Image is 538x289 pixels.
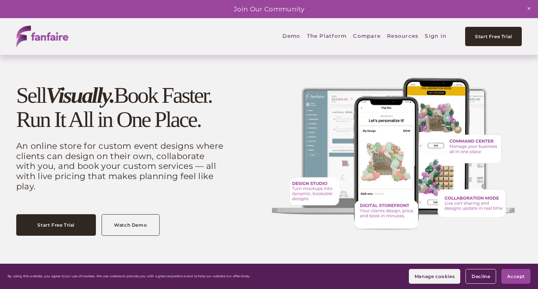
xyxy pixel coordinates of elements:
a: folder dropdown [307,28,347,45]
span: Resources [387,28,418,45]
a: folder dropdown [387,28,418,45]
button: Manage cookies [409,269,460,284]
span: Accept [507,274,525,279]
p: An online store for custom event designs where clients can design on their own, collaborate with ... [16,141,224,192]
a: Watch Demo [102,214,160,236]
a: Compare [353,28,381,45]
span: Manage cookies [415,274,455,279]
a: Demo [282,28,300,45]
a: Start Free Trial [16,214,96,236]
button: Accept [501,269,530,284]
a: Start Free Trial [465,27,522,46]
em: Visually. [46,83,114,108]
p: By using this website, you agree to our use of cookies. We use cookies to provide you with a grea... [8,274,251,278]
a: Sign in [425,28,446,45]
button: Decline [466,269,496,284]
h1: Sell Book Faster. Run It All in One Place. [16,83,224,132]
img: fanfaire [16,26,68,47]
span: The Platform [307,28,347,45]
span: Decline [472,274,490,279]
